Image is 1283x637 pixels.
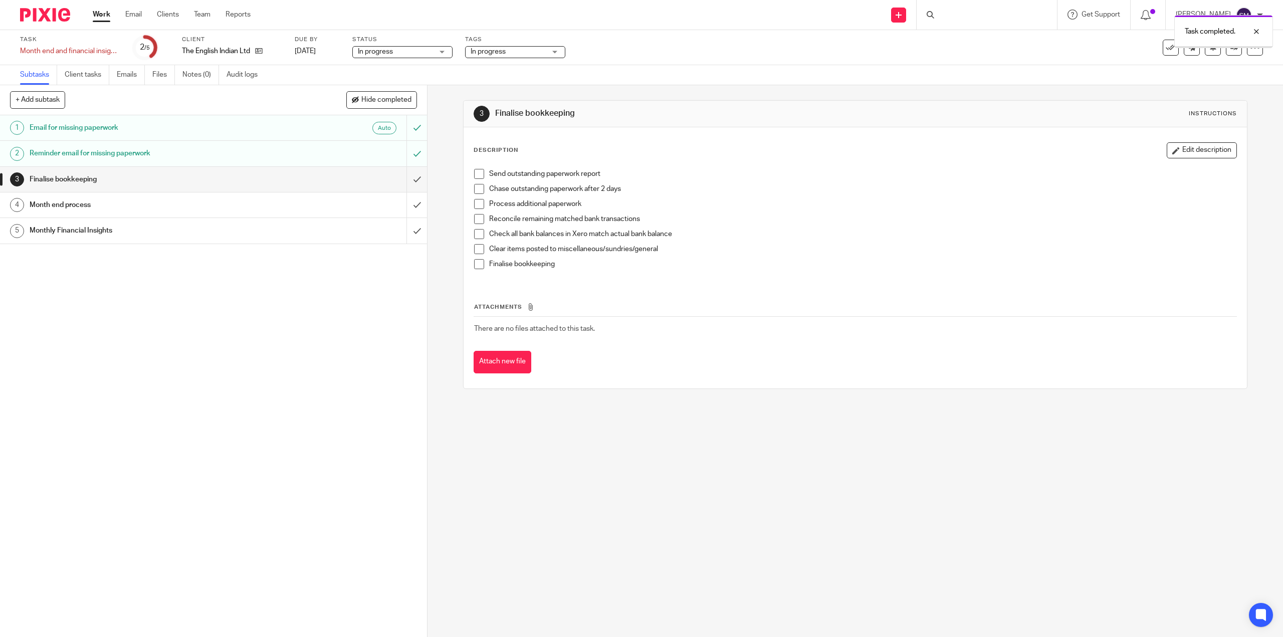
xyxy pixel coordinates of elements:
p: Clear items posted to miscellaneous/sundries/general [489,244,1236,254]
div: Instructions [1189,110,1237,118]
span: In progress [471,48,506,55]
div: 1 [10,121,24,135]
button: + Add subtask [10,91,65,108]
button: Hide completed [346,91,417,108]
div: 5 [10,224,24,238]
label: Task [20,36,120,44]
div: Auto [372,122,396,134]
h1: Email for missing paperwork [30,120,274,135]
a: Subtasks [20,65,57,85]
label: Tags [465,36,565,44]
h1: Month end process [30,197,274,213]
a: Notes (0) [182,65,219,85]
p: The English Indian Ltd [182,46,250,56]
span: In progress [358,48,393,55]
div: 2 [10,147,24,161]
div: 2 [140,42,150,53]
a: Reports [226,10,251,20]
a: Client tasks [65,65,109,85]
p: Task completed. [1185,27,1235,37]
a: Emails [117,65,145,85]
label: Status [352,36,453,44]
a: Audit logs [227,65,265,85]
label: Due by [295,36,340,44]
p: Check all bank balances in Xero match actual bank balance [489,229,1236,239]
div: 3 [474,106,490,122]
span: Attachments [474,304,522,310]
p: Reconcile remaining matched bank transactions [489,214,1236,224]
h1: Monthly Financial Insights [30,223,274,238]
div: 3 [10,172,24,186]
p: Process additional paperwork [489,199,1236,209]
h1: Reminder email for missing paperwork [30,146,274,161]
h1: Finalise bookkeeping [495,108,877,119]
small: /5 [144,45,150,51]
span: [DATE] [295,48,316,55]
span: There are no files attached to this task. [474,325,595,332]
p: Description [474,146,518,154]
label: Client [182,36,282,44]
div: 4 [10,198,24,212]
img: svg%3E [1236,7,1252,23]
h1: Finalise bookkeeping [30,172,274,187]
p: Finalise bookkeeping [489,259,1236,269]
a: Clients [157,10,179,20]
img: Pixie [20,8,70,22]
p: Send outstanding paperwork report [489,169,1236,179]
a: Email [125,10,142,20]
button: Edit description [1167,142,1237,158]
a: Files [152,65,175,85]
p: Chase outstanding paperwork after 2 days [489,184,1236,194]
a: Team [194,10,210,20]
button: Attach new file [474,351,531,373]
div: Month end and financial insights [20,46,120,56]
a: Work [93,10,110,20]
span: Hide completed [361,96,411,104]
